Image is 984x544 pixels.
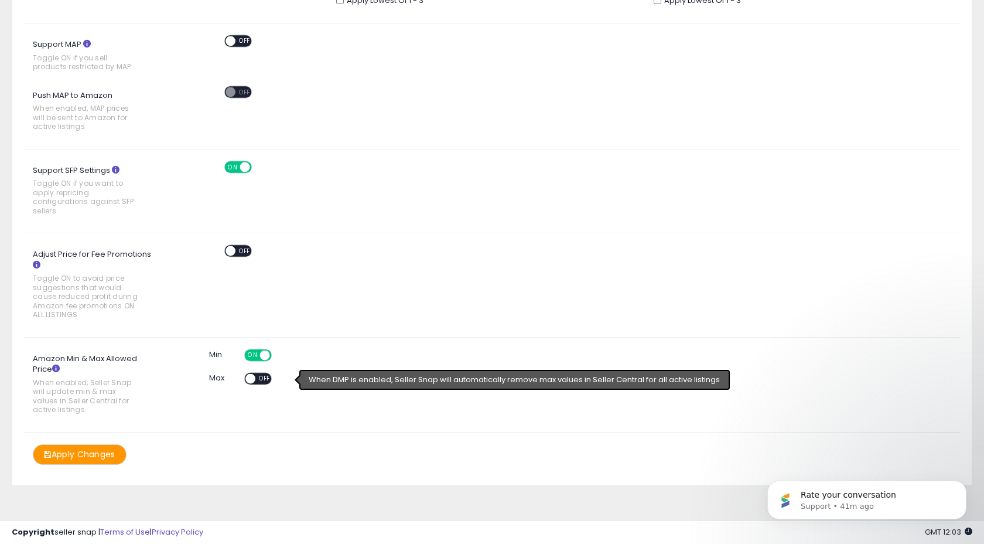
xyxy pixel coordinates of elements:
iframe: Intercom notifications message [750,456,984,538]
strong: Copyright [12,526,54,538]
span: ON [245,350,260,360]
button: Apply Changes [33,444,127,465]
span: OFF [235,36,254,46]
label: Push MAP to Amazon [24,86,165,137]
label: Min [209,349,222,361]
span: OFF [235,87,254,97]
span: ON [225,162,240,172]
span: OFF [250,162,269,172]
a: Terms of Use [100,526,150,538]
span: Toggle ON if you want to apply repricing configurations against SFP sellers [33,179,138,215]
div: seller snap | | [12,527,203,538]
label: Support SFP Settings [24,161,165,221]
span: Toggle ON to avoid price suggestions that would cause reduced profit during Amazon fee promotions... [33,274,138,319]
div: When DMP is enabled, Seller Snap will automatically remove max values in Seller Central for all a... [300,371,729,389]
label: Max [209,373,222,384]
span: OFF [269,350,288,360]
span: OFF [255,373,274,383]
a: Privacy Policy [152,526,203,538]
span: When enabled, Seller Snap will update min & max values in Seller Central for active listings. [33,378,138,414]
label: Amazon Min & Max Allowed Price [24,349,165,420]
span: When enabled, MAP prices will be sent to Amazon for active listings. [33,104,138,131]
label: Adjust Price for Fee Promotions [24,245,165,325]
span: OFF [235,246,254,256]
label: Support MAP [24,35,165,77]
span: Toggle ON if you sell products restricted by MAP [33,53,138,72]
